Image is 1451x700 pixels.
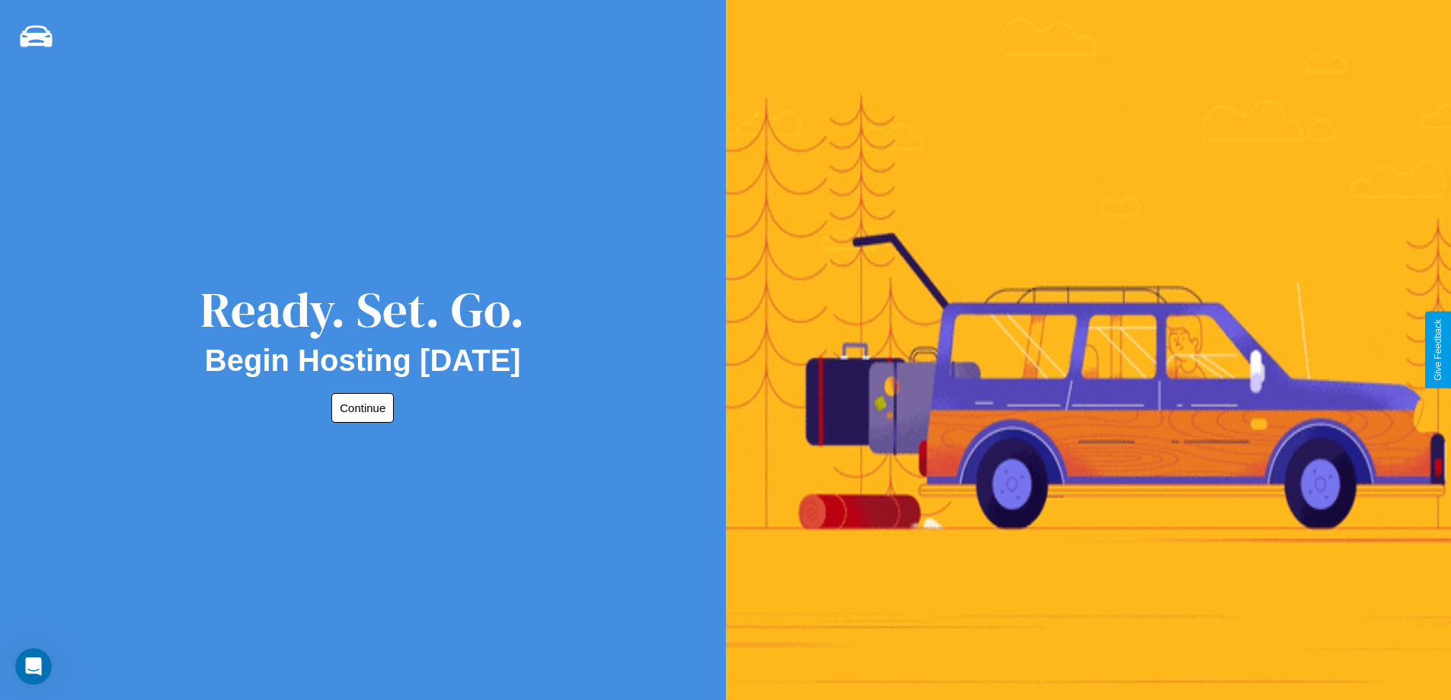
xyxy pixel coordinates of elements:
div: Give Feedback [1433,319,1443,381]
h2: Begin Hosting [DATE] [205,344,521,378]
div: Ready. Set. Go. [200,276,525,344]
iframe: Intercom live chat [15,648,52,685]
button: Continue [331,393,394,423]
